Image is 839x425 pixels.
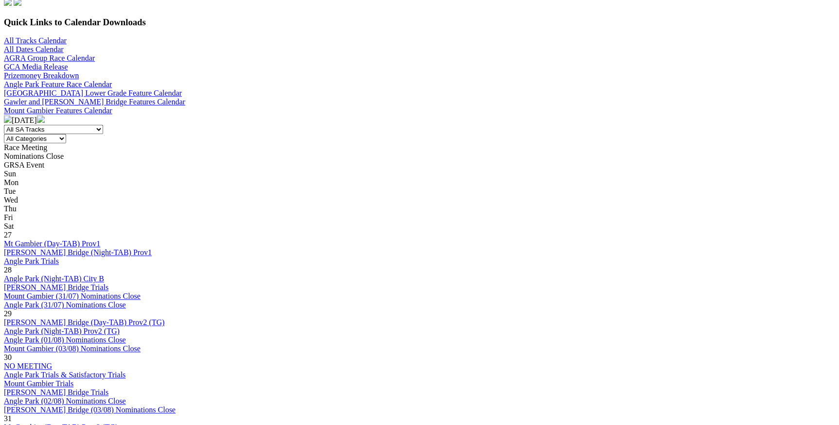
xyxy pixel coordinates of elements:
[37,115,45,123] img: chevron-right-pager-white.svg
[4,45,64,53] a: All Dates Calendar
[4,309,12,318] span: 29
[4,301,126,309] a: Angle Park (31/07) Nominations Close
[4,178,835,187] div: Mon
[4,239,100,248] a: Mt Gambier (Day-TAB) Prov1
[4,143,835,152] div: Race Meeting
[4,63,68,71] a: GCA Media Release
[4,80,112,88] a: Angle Park Feature Race Calendar
[4,406,176,414] a: [PERSON_NAME] Bridge (03/08) Nominations Close
[4,292,141,300] a: Mount Gambier (31/07) Nominations Close
[4,71,79,80] a: Prizemoney Breakdown
[4,152,835,161] div: Nominations Close
[4,266,12,274] span: 28
[4,161,835,170] div: GRSA Event
[4,17,835,28] h3: Quick Links to Calendar Downloads
[4,353,12,361] span: 30
[4,89,182,97] a: [GEOGRAPHIC_DATA] Lower Grade Feature Calendar
[4,336,126,344] a: Angle Park (01/08) Nominations Close
[4,222,835,231] div: Sat
[4,257,59,265] a: Angle Park Trials
[4,36,67,45] a: All Tracks Calendar
[4,98,185,106] a: Gawler and [PERSON_NAME] Bridge Features Calendar
[4,170,835,178] div: Sun
[4,414,12,423] span: 31
[4,187,835,196] div: Tue
[4,379,73,388] a: Mount Gambier Trials
[4,106,112,115] a: Mount Gambier Features Calendar
[4,362,52,370] a: NO MEETING
[4,54,95,62] a: AGRA Group Race Calendar
[4,115,835,125] div: [DATE]
[4,318,164,326] a: [PERSON_NAME] Bridge (Day-TAB) Prov2 (TG)
[4,397,126,405] a: Angle Park (02/08) Nominations Close
[4,327,120,335] a: Angle Park (Night-TAB) Prov2 (TG)
[4,196,835,204] div: Wed
[4,204,835,213] div: Thu
[4,248,152,256] a: [PERSON_NAME] Bridge (Night-TAB) Prov1
[4,388,108,396] a: [PERSON_NAME] Bridge Trials
[4,344,141,353] a: Mount Gambier (03/08) Nominations Close
[4,231,12,239] span: 27
[4,274,104,283] a: Angle Park (Night-TAB) City B
[4,115,12,123] img: chevron-left-pager-white.svg
[4,213,835,222] div: Fri
[4,283,108,291] a: [PERSON_NAME] Bridge Trials
[4,371,125,379] a: Angle Park Trials & Satisfactory Trials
